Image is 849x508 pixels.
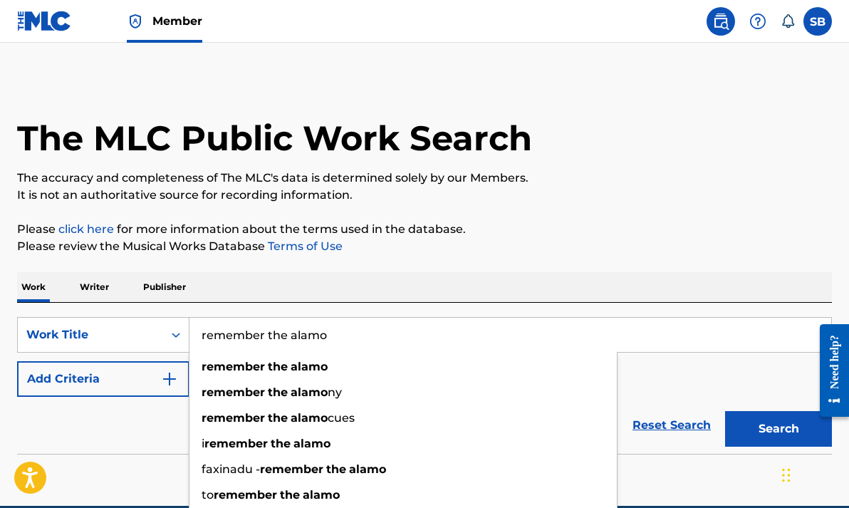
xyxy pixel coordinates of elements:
strong: alamo [291,411,328,425]
strong: alamo [349,462,386,476]
button: Add Criteria [17,361,189,397]
div: Drag [782,454,791,497]
a: Reset Search [625,410,718,441]
strong: the [268,385,288,399]
strong: the [280,488,300,502]
strong: remember [204,437,268,450]
img: help [749,13,766,30]
a: Public Search [707,7,735,36]
iframe: Chat Widget [778,440,849,508]
img: Top Rightsholder [127,13,144,30]
button: Search [725,411,832,447]
p: Please for more information about the terms used in the database. [17,221,832,238]
div: Help [744,7,772,36]
form: Search Form [17,317,832,454]
strong: remember [260,462,323,476]
p: Work [17,272,50,302]
strong: remember [202,385,265,399]
img: MLC Logo [17,11,72,31]
strong: alamo [291,385,328,399]
a: click here [58,222,114,236]
strong: the [271,437,291,450]
span: to [202,488,214,502]
img: search [712,13,729,30]
img: 9d2ae6d4665cec9f34b9.svg [161,370,178,388]
p: Publisher [139,272,190,302]
a: Terms of Use [265,239,343,253]
strong: the [268,360,288,373]
span: i [202,437,204,450]
strong: the [326,462,346,476]
strong: remember [214,488,277,502]
span: ny [328,385,342,399]
p: It is not an authoritative source for recording information. [17,187,832,204]
span: faxinadu - [202,462,260,476]
strong: alamo [291,360,328,373]
span: cues [328,411,355,425]
strong: alamo [303,488,340,502]
strong: the [268,411,288,425]
span: Member [152,13,202,29]
h1: The MLC Public Work Search [17,117,532,160]
div: User Menu [803,7,832,36]
strong: alamo [293,437,330,450]
p: Writer [75,272,113,302]
strong: remember [202,411,265,425]
p: The accuracy and completeness of The MLC's data is determined solely by our Members. [17,170,832,187]
strong: remember [202,360,265,373]
p: Please review the Musical Works Database [17,238,832,255]
iframe: Resource Center [809,312,849,430]
div: Work Title [26,326,155,343]
div: Notifications [781,14,795,28]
